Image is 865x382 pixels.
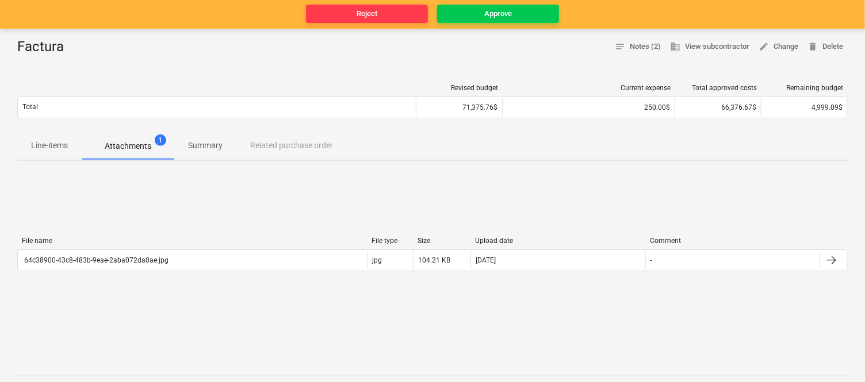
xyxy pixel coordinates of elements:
[416,98,502,117] div: 71,375.76$
[155,134,166,146] span: 1
[437,5,559,23] button: Approve
[807,41,818,52] span: delete
[22,102,38,112] p: Total
[615,40,661,53] span: Notes (2)
[306,5,428,23] button: Reject
[670,41,680,52] span: business
[31,140,68,152] p: Line-items
[759,41,769,52] span: edit
[812,103,843,111] span: 4,999.09$
[484,7,512,21] div: Approve
[615,41,625,52] span: notes
[650,237,816,245] div: Comment
[22,256,169,264] div: 64c38900-43c8-483b-9eae-2aba072da0ae.jpg
[418,256,450,264] div: 104.21 KB
[372,256,382,264] div: jpg
[766,84,843,92] div: Remaining budget
[476,256,496,264] div: [DATE]
[507,103,670,111] div: 250.00$
[372,237,408,245] div: File type
[418,237,466,245] div: Size
[475,237,641,245] div: Upload date
[807,327,865,382] iframe: Chat Widget
[807,40,843,53] span: Delete
[754,38,803,56] button: Change
[650,256,652,264] div: -
[507,84,671,92] div: Current expense
[17,38,73,56] div: Factura
[675,98,761,117] div: 66,376.67$
[759,40,798,53] span: Change
[105,140,151,152] p: Attachments
[421,84,498,92] div: Revised budget
[188,140,223,152] p: Summary
[665,38,754,56] button: View subcontractor
[357,7,377,21] div: Reject
[670,40,749,53] span: View subcontractor
[22,237,362,245] div: File name
[680,84,757,92] div: Total approved costs
[610,38,665,56] button: Notes (2)
[803,38,848,56] button: Delete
